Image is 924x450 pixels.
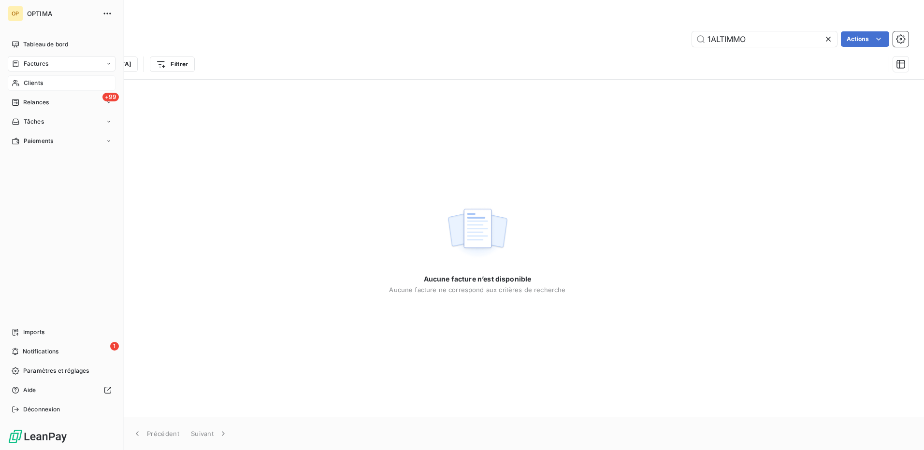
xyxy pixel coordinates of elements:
a: +99Relances [8,95,115,110]
div: OP [8,6,23,21]
button: Précédent [127,423,185,444]
span: Paiements [24,137,53,145]
iframe: Intercom live chat [891,417,914,440]
span: Relances [23,98,49,107]
a: Imports [8,324,115,340]
a: Paramètres et réglages [8,363,115,379]
span: +99 [102,93,119,101]
span: Notifications [23,347,58,356]
span: Clients [24,79,43,87]
span: Aucune facture n’est disponible [424,274,532,284]
img: Logo LeanPay [8,429,68,444]
span: Factures [24,59,48,68]
a: Factures [8,56,115,71]
span: Paramètres et réglages [23,366,89,375]
img: empty state [447,203,508,263]
a: Tableau de bord [8,37,115,52]
span: Déconnexion [23,405,60,414]
a: Paiements [8,133,115,149]
span: 1 [110,342,119,351]
a: Aide [8,382,115,398]
button: Filtrer [150,56,194,72]
input: Rechercher [692,31,837,47]
span: OPTIMA [27,10,97,17]
a: Clients [8,75,115,91]
button: Actions [841,31,889,47]
a: Tâches [8,114,115,129]
button: Suivant [185,423,234,444]
span: Tableau de bord [23,40,68,49]
span: Aucune facture ne correspond aux critères de recherche [389,286,565,294]
span: Imports [23,328,44,337]
span: Aide [23,386,36,394]
span: Tâches [24,117,44,126]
